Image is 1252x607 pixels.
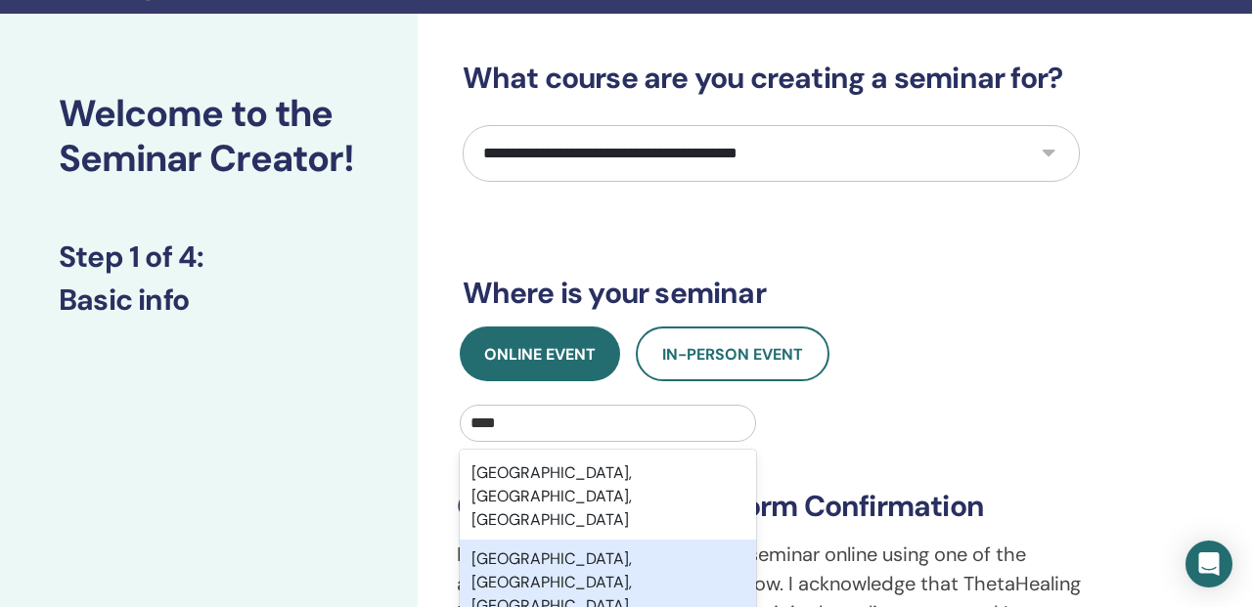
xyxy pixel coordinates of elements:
div: [GEOGRAPHIC_DATA], [GEOGRAPHIC_DATA], [GEOGRAPHIC_DATA] [460,454,757,540]
h3: Step 1 of 4 : [59,239,359,275]
button: Online Event [460,326,620,381]
button: In-Person Event [636,326,829,381]
div: Open Intercom Messenger [1185,541,1232,587]
h3: Online Teaching Platform Confirmation [457,489,1086,524]
span: In-Person Event [662,344,803,365]
h3: Basic info [59,282,359,318]
h3: What course are you creating a seminar for? [463,61,1080,96]
span: Online Event [484,344,596,365]
h3: Where is your seminar [463,276,1080,311]
h2: Welcome to the Seminar Creator! [59,92,359,181]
